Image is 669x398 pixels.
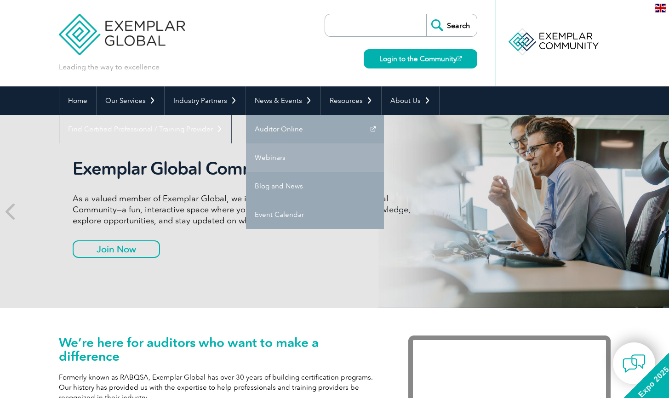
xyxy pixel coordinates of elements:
p: As a valued member of Exemplar Global, we invite you to join the Exemplar Global Community—a fun,... [73,193,417,226]
a: Home [59,86,96,115]
a: Find Certified Professional / Training Provider [59,115,231,143]
a: Join Now [73,240,160,258]
a: Our Services [97,86,164,115]
img: contact-chat.png [623,352,646,375]
h2: Exemplar Global Community [73,158,417,179]
h1: We’re here for auditors who want to make a difference [59,335,381,363]
a: Blog and News [246,172,384,200]
a: Industry Partners [165,86,246,115]
a: Auditor Online [246,115,384,143]
a: Event Calendar [246,200,384,229]
a: Resources [321,86,381,115]
a: News & Events [246,86,320,115]
p: Leading the way to excellence [59,62,160,72]
img: en [655,4,666,12]
a: Login to the Community [364,49,477,68]
img: open_square.png [457,56,462,61]
a: Webinars [246,143,384,172]
a: About Us [382,86,439,115]
input: Search [426,14,477,36]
